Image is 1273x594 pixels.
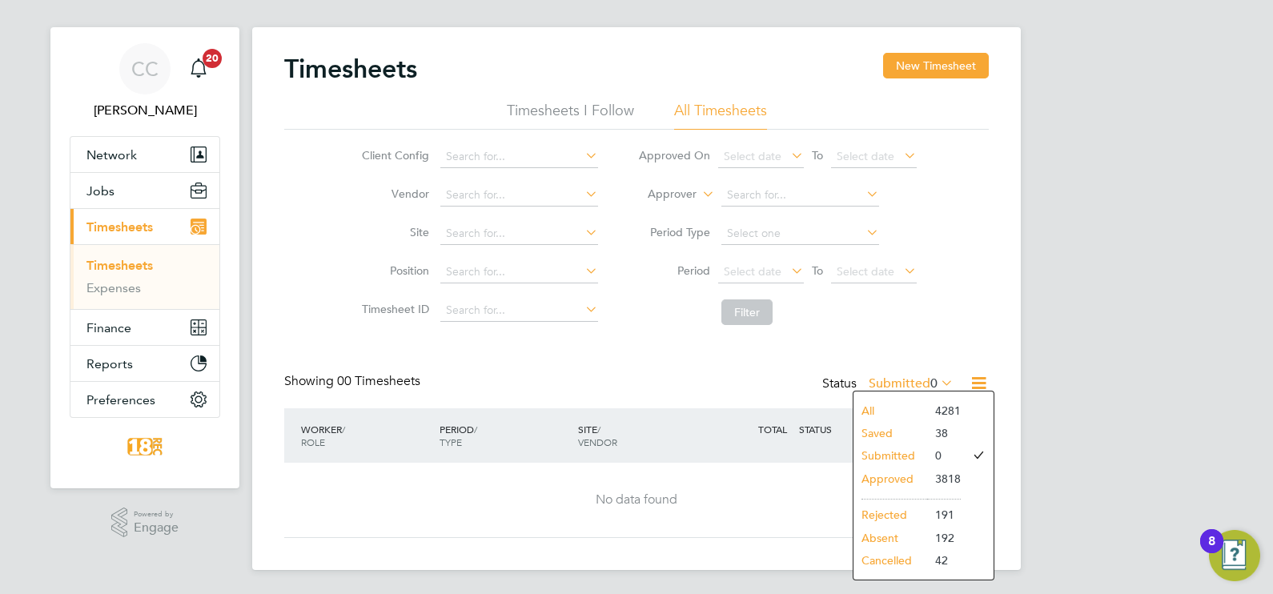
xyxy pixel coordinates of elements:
button: Timesheets [70,209,219,244]
span: To [807,145,828,166]
li: All Timesheets [674,101,767,130]
span: Select date [724,264,781,279]
label: Period [638,263,710,278]
span: 20 [203,49,222,68]
input: Search for... [440,261,598,283]
li: 4281 [927,399,961,422]
span: To [807,260,828,281]
input: Search for... [721,184,879,207]
nav: Main navigation [50,27,239,488]
span: Finance [86,320,131,335]
span: Jobs [86,183,114,199]
a: Expenses [86,280,141,295]
a: 20 [183,43,215,94]
li: 38 [927,422,961,444]
span: 00 Timesheets [337,373,420,389]
div: SITE [574,415,713,456]
span: Engage [134,521,179,535]
button: Reports [70,346,219,381]
button: Filter [721,299,773,325]
label: Approver [624,187,697,203]
li: 42 [927,549,961,572]
button: Network [70,137,219,172]
label: Approved On [638,148,710,163]
button: New Timesheet [883,53,989,78]
div: Showing [284,373,424,390]
li: 192 [927,527,961,549]
span: 0 [930,375,938,391]
span: Reports [86,356,133,371]
li: Approved [853,468,927,490]
button: Finance [70,310,219,345]
label: Period Type [638,225,710,239]
div: WORKER [297,415,436,456]
a: CC[PERSON_NAME] [70,43,220,120]
input: Search for... [440,146,598,168]
span: Powered by [134,508,179,521]
input: Search for... [440,184,598,207]
span: Select date [724,149,781,163]
li: 0 [927,444,961,467]
div: 8 [1208,541,1215,562]
label: Vendor [357,187,429,201]
input: Search for... [440,223,598,245]
span: Timesheets [86,219,153,235]
label: Timesheet ID [357,302,429,316]
input: Select one [721,223,879,245]
a: Timesheets [86,258,153,273]
div: Status [822,373,957,395]
li: 191 [927,504,961,526]
label: Submitted [869,375,954,391]
li: Rejected [853,504,927,526]
span: Chloe Crayden [70,101,220,120]
h2: Timesheets [284,53,417,85]
div: PERIOD [436,415,574,456]
li: Submitted [853,444,927,467]
div: Timesheets [70,244,219,309]
span: CC [131,58,159,79]
li: Absent [853,527,927,549]
input: Search for... [440,299,598,322]
span: TYPE [440,435,462,448]
button: Open Resource Center, 8 new notifications [1209,530,1260,581]
li: 3818 [927,468,961,490]
li: Timesheets I Follow [507,101,634,130]
span: VENDOR [578,435,617,448]
span: Preferences [86,392,155,407]
div: STATUS [795,415,878,443]
span: / [474,423,477,435]
li: All [853,399,927,422]
span: / [597,423,600,435]
span: / [342,423,345,435]
a: Go to home page [70,434,220,460]
label: Client Config [357,148,429,163]
span: Select date [837,264,894,279]
img: 18rec-logo-retina.png [123,434,167,460]
label: Site [357,225,429,239]
span: ROLE [301,435,325,448]
span: Network [86,147,137,163]
li: Cancelled [853,549,927,572]
label: Position [357,263,429,278]
div: No data found [300,492,973,508]
button: Jobs [70,173,219,208]
a: Powered byEngage [111,508,179,538]
span: Select date [837,149,894,163]
span: TOTAL [758,423,787,435]
button: Preferences [70,382,219,417]
li: Saved [853,422,927,444]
